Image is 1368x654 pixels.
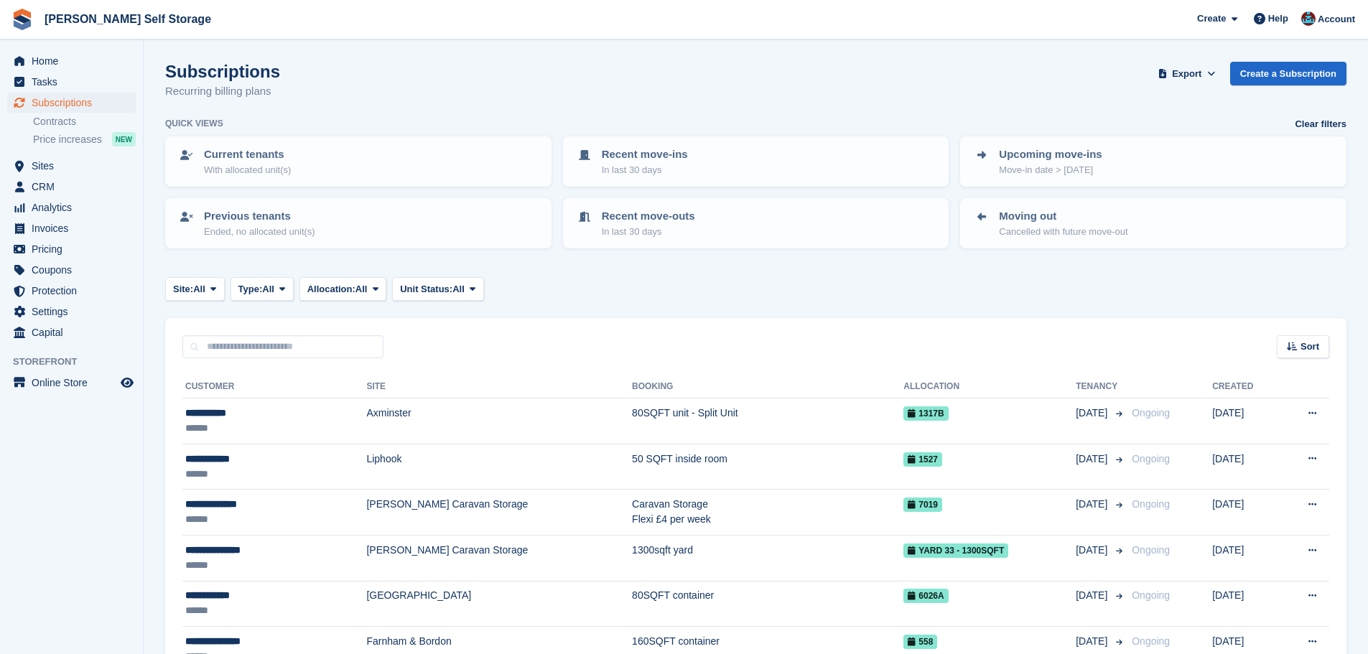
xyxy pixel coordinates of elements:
[1268,11,1288,26] span: Help
[366,490,632,536] td: [PERSON_NAME] Caravan Storage
[1132,407,1170,419] span: Ongoing
[262,282,274,296] span: All
[999,163,1102,177] p: Move-in date > [DATE]
[1230,62,1346,85] a: Create a Subscription
[632,581,903,627] td: 80SQFT container
[32,373,118,393] span: Online Store
[999,225,1127,239] p: Cancelled with future move-out
[366,375,632,398] th: Site
[602,146,688,163] p: Recent move-ins
[1295,117,1346,131] a: Clear filters
[632,490,903,536] td: Caravan Storage Flexi £4 per week
[1212,581,1280,627] td: [DATE]
[7,197,136,218] a: menu
[1076,406,1110,421] span: [DATE]
[1132,635,1170,647] span: Ongoing
[366,444,632,490] td: Liphook
[39,7,217,31] a: [PERSON_NAME] Self Storage
[204,146,291,163] p: Current tenants
[165,277,225,301] button: Site: All
[7,72,136,92] a: menu
[1318,12,1355,27] span: Account
[32,72,118,92] span: Tasks
[118,374,136,391] a: Preview store
[1076,452,1110,467] span: [DATE]
[32,197,118,218] span: Analytics
[903,406,948,421] span: 1317B
[1212,535,1280,581] td: [DATE]
[7,177,136,197] a: menu
[632,444,903,490] td: 50 SQFT inside room
[400,282,452,296] span: Unit Status:
[1076,543,1110,558] span: [DATE]
[33,115,136,129] a: Contracts
[632,398,903,444] td: 80SQFT unit - Split Unit
[165,117,223,130] h6: Quick views
[32,51,118,71] span: Home
[1076,634,1110,649] span: [DATE]
[238,282,263,296] span: Type:
[231,277,294,301] button: Type: All
[903,375,1076,398] th: Allocation
[1132,453,1170,464] span: Ongoing
[165,62,280,81] h1: Subscriptions
[167,138,550,185] a: Current tenants With allocated unit(s)
[204,163,291,177] p: With allocated unit(s)
[32,322,118,342] span: Capital
[1076,497,1110,512] span: [DATE]
[7,373,136,393] a: menu
[182,375,366,398] th: Customer
[32,177,118,197] span: CRM
[602,225,695,239] p: In last 30 days
[32,302,118,322] span: Settings
[1076,375,1126,398] th: Tenancy
[7,281,136,301] a: menu
[167,200,550,247] a: Previous tenants Ended, no allocated unit(s)
[903,452,942,467] span: 1527
[7,218,136,238] a: menu
[173,282,193,296] span: Site:
[32,281,118,301] span: Protection
[32,93,118,113] span: Subscriptions
[32,218,118,238] span: Invoices
[903,497,942,512] span: 7019
[204,208,315,225] p: Previous tenants
[355,282,368,296] span: All
[7,156,136,176] a: menu
[1300,340,1319,354] span: Sort
[307,282,355,296] span: Allocation:
[32,260,118,280] span: Coupons
[632,535,903,581] td: 1300sqft yard
[7,302,136,322] a: menu
[13,355,143,369] span: Storefront
[165,83,280,100] p: Recurring billing plans
[1172,67,1201,81] span: Export
[962,200,1345,247] a: Moving out Cancelled with future move-out
[7,322,136,342] a: menu
[903,635,937,649] span: 558
[602,208,695,225] p: Recent move-outs
[112,132,136,146] div: NEW
[564,138,948,185] a: Recent move-ins In last 30 days
[366,581,632,627] td: [GEOGRAPHIC_DATA]
[564,200,948,247] a: Recent move-outs In last 30 days
[11,9,33,30] img: stora-icon-8386f47178a22dfd0bd8f6a31ec36ba5ce8667c1dd55bd0f319d3a0aa187defe.svg
[33,133,102,146] span: Price increases
[1301,11,1316,26] img: Dev Yildirim
[32,156,118,176] span: Sites
[962,138,1345,185] a: Upcoming move-ins Move-in date > [DATE]
[299,277,387,301] button: Allocation: All
[1212,444,1280,490] td: [DATE]
[452,282,465,296] span: All
[7,51,136,71] a: menu
[392,277,483,301] button: Unit Status: All
[602,163,688,177] p: In last 30 days
[1132,544,1170,556] span: Ongoing
[1212,398,1280,444] td: [DATE]
[366,398,632,444] td: Axminster
[1076,588,1110,603] span: [DATE]
[33,131,136,147] a: Price increases NEW
[7,239,136,259] a: menu
[7,93,136,113] a: menu
[1155,62,1219,85] button: Export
